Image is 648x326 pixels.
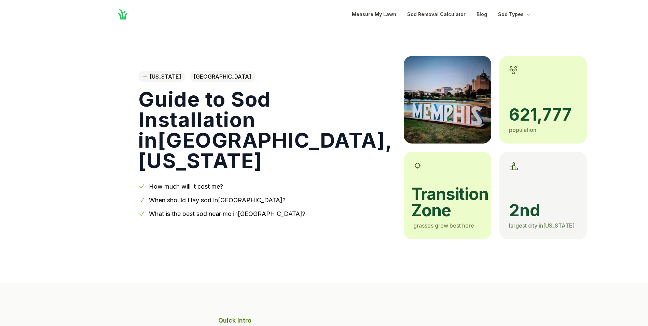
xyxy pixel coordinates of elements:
span: [GEOGRAPHIC_DATA] [190,71,255,82]
img: A picture of Memphis [404,56,491,144]
span: grasses grow best here [413,222,474,229]
a: What is the best sod near me in[GEOGRAPHIC_DATA]? [149,210,305,217]
button: Sod Types [498,10,532,18]
span: 621,777 [509,107,577,123]
a: Blog [477,10,487,18]
span: transition zone [411,186,482,219]
a: How much will it cost me? [149,183,223,190]
span: largest city in [US_STATE] [509,222,575,229]
img: Tennessee state outline [142,76,147,77]
a: Measure My Lawn [352,10,396,18]
h1: Guide to Sod Installation in [GEOGRAPHIC_DATA] , [US_STATE] [138,89,393,171]
p: Quick Intro [218,316,430,325]
a: [US_STATE] [138,71,185,82]
a: When should I lay sod in[GEOGRAPHIC_DATA]? [149,196,286,204]
a: Sod Removal Calculator [407,10,466,18]
span: 2nd [509,202,577,219]
span: population [509,126,536,133]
